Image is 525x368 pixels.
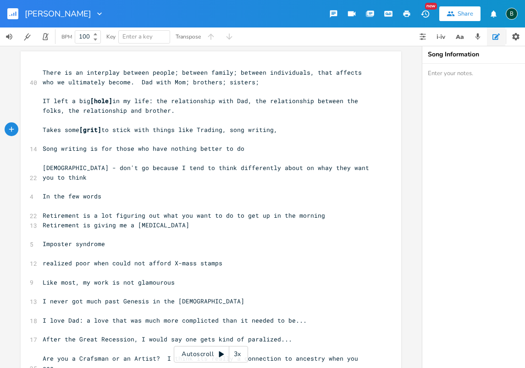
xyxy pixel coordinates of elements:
span: Takes some to stick with things like Trading, song writing, [43,126,277,134]
span: realized poor when could not afford X-mass stamps [43,259,222,267]
span: Song writing is for those who have nothing better to do [43,144,244,153]
span: [DEMOGRAPHIC_DATA] - don't go because I tend to think differently about on whay they want you to ... [43,164,373,181]
div: Transpose [176,34,201,39]
span: [PERSON_NAME] [25,10,91,18]
span: IT left a big in my life: the relationship with Dad, the relationship between the folks, the rela... [43,97,362,115]
span: Enter a key [122,33,153,41]
span: [grit] [79,126,101,134]
span: I never got much past Genesis in the [DEMOGRAPHIC_DATA] [43,297,244,305]
span: There is an interplay between people; between family; between individuals, that affects who we ul... [43,68,365,86]
button: New [416,5,434,22]
span: [hole] [90,97,112,105]
div: Share [458,10,473,18]
span: I love Dad: a love that was much more complicted than it needed to be... [43,316,307,324]
button: B [506,3,518,24]
span: After the Great Recession, I would say one gets kind of paralized... [43,335,292,343]
span: Retirement is a lot figuring out what you want to do to get up in the morning [43,211,325,220]
span: Like most, my work is not glamourous [43,278,175,286]
span: Retirement is giving me a [MEDICAL_DATA] [43,221,189,229]
div: 3x [229,346,246,363]
div: Autoscroll [174,346,248,363]
span: In the few words [43,192,101,200]
div: New [425,3,437,10]
div: BruCe [506,8,518,20]
div: Key [106,34,116,39]
div: BPM [61,34,72,39]
span: Imposter syndrome [43,240,105,248]
button: Share [439,6,481,21]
